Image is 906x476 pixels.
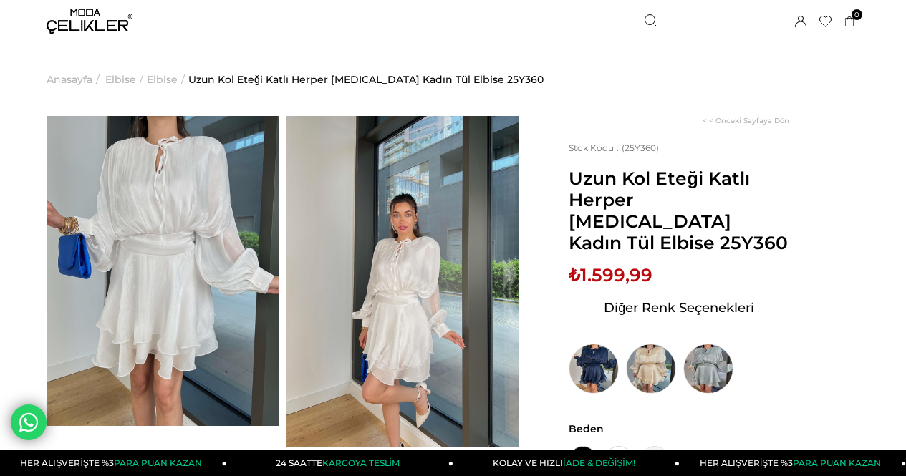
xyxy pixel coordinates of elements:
[286,116,519,447] img: Herper elbise 25Y360
[626,344,676,394] img: Uzun Kol Eteği Katlı Herper Bej Kadın Tül Elbise 25Y360
[147,43,188,116] li: >
[680,450,906,476] a: HER ALIŞVERİŞTE %3PARA PUAN KAZAN
[322,457,400,468] span: KARGOYA TESLİM
[147,43,178,116] a: Elbise
[793,457,881,468] span: PARA PUAN KAZAN
[105,43,147,116] li: >
[188,43,544,116] a: Uzun Kol Eteği Katlı Herper [MEDICAL_DATA] Kadın Tül Elbise 25Y360
[453,450,680,476] a: KOLAY VE HIZLIİADE & DEĞİŞİM!
[569,167,789,253] span: Uzun Kol Eteği Katlı Herper [MEDICAL_DATA] Kadın Tül Elbise 25Y360
[569,446,597,475] span: S
[844,16,855,27] a: 0
[47,9,132,34] img: logo
[105,43,136,116] a: Elbise
[569,422,789,435] span: Beden
[703,116,789,125] a: < < Önceki Sayfaya Dön
[852,9,862,20] span: 0
[640,446,669,475] span: L
[604,296,754,319] span: Diğer Renk Seçenekleri
[47,43,103,116] li: >
[683,344,733,394] img: Uzun Kol Eteği Katlı Herper Mint Kadın Tül Elbise 25Y360
[227,450,453,476] a: 24 SAATTEKARGOYA TESLİM
[569,344,619,394] img: Uzun Kol Eteği Katlı Herper Lacivert Kadın Tül Elbise 25Y360
[569,142,659,153] span: (25Y360)
[1,450,227,476] a: HER ALIŞVERİŞTE %3PARA PUAN KAZAN
[604,446,633,475] span: M
[569,142,622,153] span: Stok Kodu
[569,264,652,286] span: ₺1.599,99
[47,116,279,426] img: Herper elbise 25Y360
[563,457,635,468] span: İADE & DEĞİŞİM!
[114,457,202,468] span: PARA PUAN KAZAN
[47,43,92,116] a: Anasayfa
